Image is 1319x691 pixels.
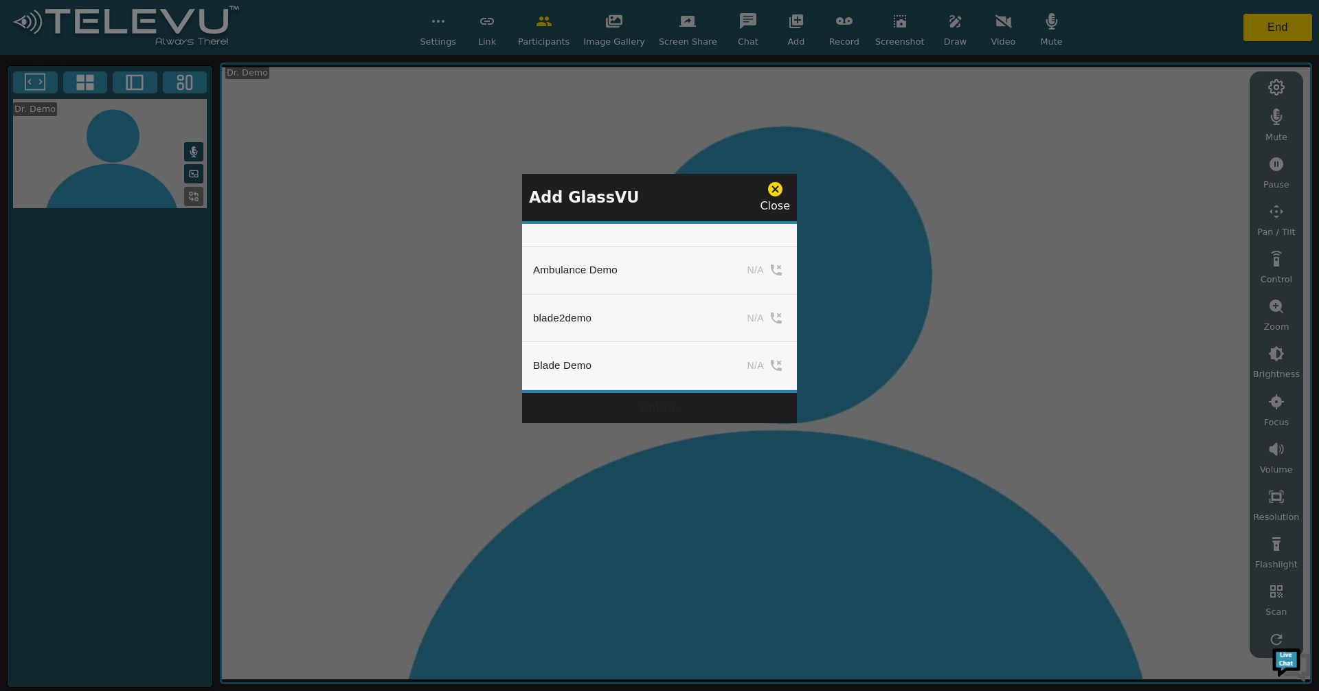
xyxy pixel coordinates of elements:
[80,173,190,312] span: We're online!
[7,375,262,423] textarea: Type your message and hit 'Enter'
[760,181,790,214] div: Close
[533,310,591,326] div: blade2demo
[533,262,618,277] div: Ambulance Demo
[529,186,640,209] p: Add GlassVU
[225,7,258,40] div: Minimize live chat window
[71,72,231,90] div: Chat with us now
[23,64,58,98] img: d_736959983_company_1615157101543_736959983
[533,358,591,373] div: Blade Demo
[1271,643,1312,684] img: Chat Widget
[522,393,797,423] div: &nbsp;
